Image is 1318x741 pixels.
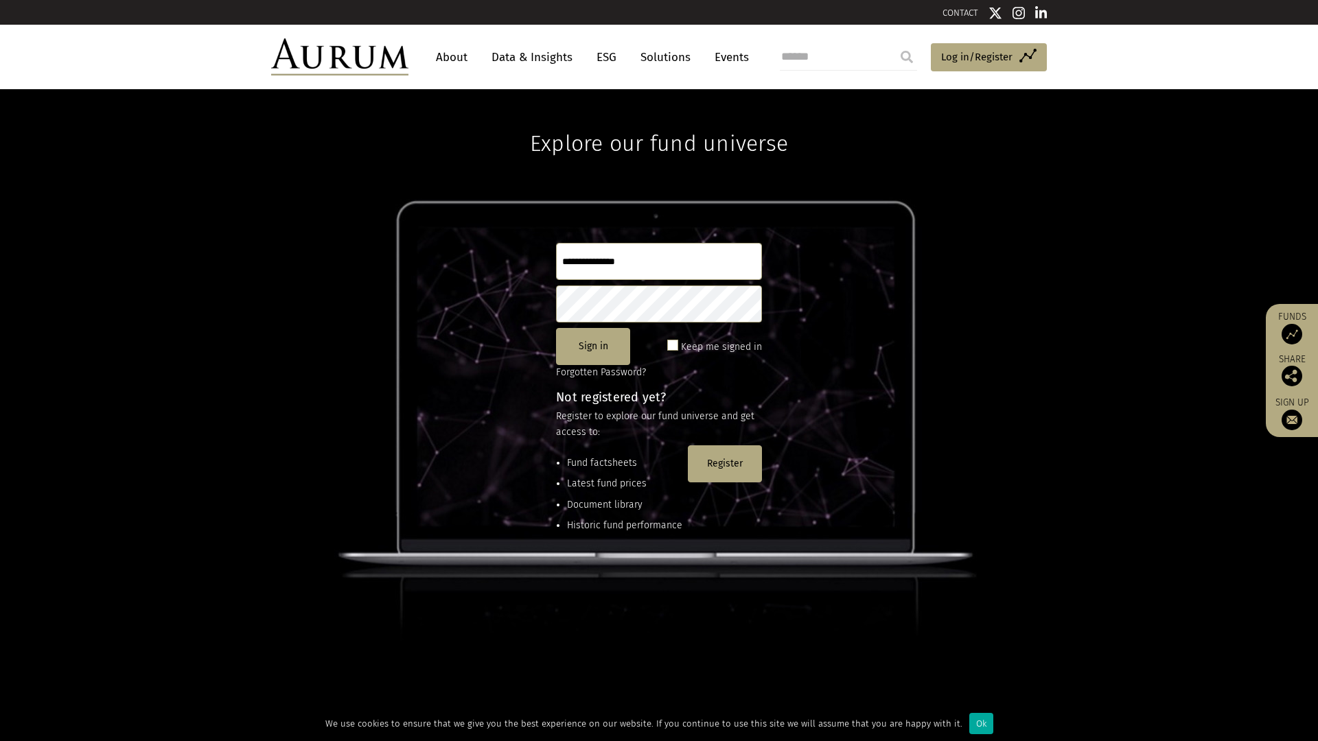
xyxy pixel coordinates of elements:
a: CONTACT [943,8,978,18]
li: Historic fund performance [567,518,682,533]
img: Instagram icon [1013,6,1025,20]
div: Share [1273,355,1311,386]
img: Twitter icon [988,6,1002,20]
a: Events [708,45,749,70]
img: Access Funds [1282,324,1302,344]
button: Register [688,445,762,482]
a: Data & Insights [485,45,579,70]
a: Sign up [1273,397,1311,430]
button: Sign in [556,328,630,365]
img: Share this post [1282,366,1302,386]
a: Log in/Register [931,43,1047,72]
h4: Not registered yet? [556,391,762,403]
p: Register to explore our fund universe and get access to: [556,409,762,440]
label: Keep me signed in [681,339,762,355]
img: Linkedin icon [1035,6,1048,20]
a: ESG [590,45,623,70]
a: About [429,45,474,70]
li: Latest fund prices [567,476,682,491]
a: Solutions [634,45,697,70]
div: Ok [969,713,993,734]
input: Submit [893,43,921,71]
a: Forgotten Password? [556,366,646,378]
li: Fund factsheets [567,456,682,471]
img: Sign up to our newsletter [1282,410,1302,430]
h1: Explore our fund universe [530,89,788,156]
a: Funds [1273,311,1311,344]
img: Aurum [271,38,408,75]
li: Document library [567,497,682,513]
span: Log in/Register [941,49,1013,65]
